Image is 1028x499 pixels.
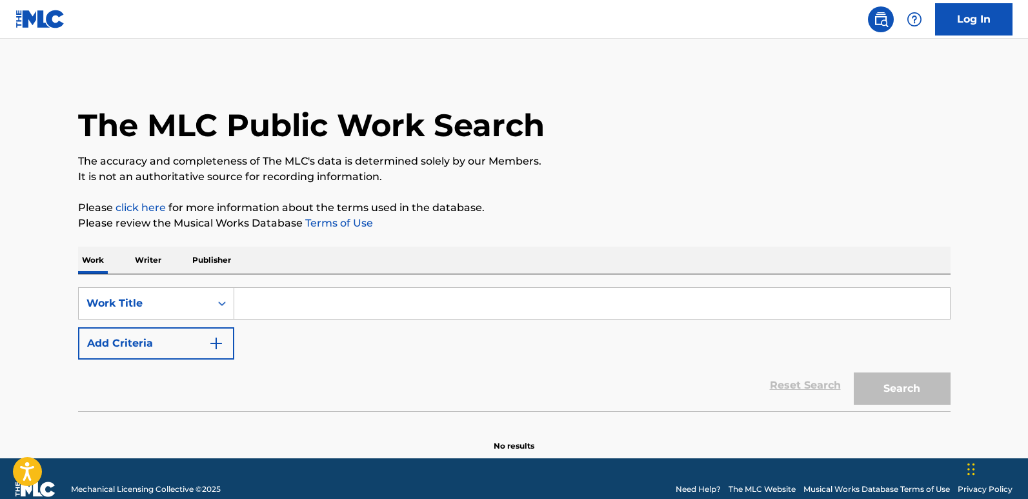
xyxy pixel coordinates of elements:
p: No results [494,425,534,452]
img: 9d2ae6d4665cec9f34b9.svg [208,336,224,351]
a: Public Search [868,6,894,32]
div: Work Title [86,296,203,311]
img: search [873,12,889,27]
p: Please review the Musical Works Database [78,216,951,231]
a: Privacy Policy [958,484,1013,495]
p: Please for more information about the terms used in the database. [78,200,951,216]
p: Publisher [188,247,235,274]
form: Search Form [78,287,951,411]
img: MLC Logo [15,10,65,28]
p: It is not an authoritative source for recording information. [78,169,951,185]
span: Mechanical Licensing Collective © 2025 [71,484,221,495]
a: Musical Works Database Terms of Use [803,484,950,495]
button: Add Criteria [78,327,234,360]
img: logo [15,482,55,497]
a: Terms of Use [303,217,373,229]
img: help [907,12,922,27]
a: The MLC Website [729,484,796,495]
p: Work [78,247,108,274]
a: Need Help? [676,484,721,495]
p: The accuracy and completeness of The MLC's data is determined solely by our Members. [78,154,951,169]
a: Log In [935,3,1013,36]
a: click here [116,201,166,214]
div: Drag [967,450,975,489]
iframe: Chat Widget [963,437,1028,499]
p: Writer [131,247,165,274]
h1: The MLC Public Work Search [78,106,545,145]
div: Help [902,6,927,32]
